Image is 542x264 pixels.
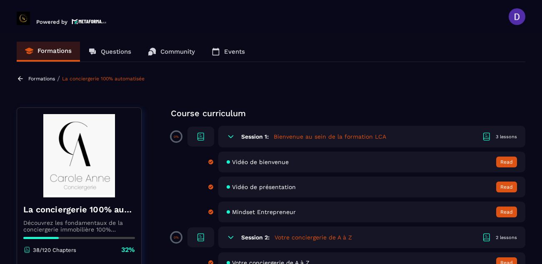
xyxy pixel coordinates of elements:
[171,107,525,119] p: Course curriculum
[36,19,67,25] p: Powered by
[121,245,135,254] p: 32%
[224,48,245,55] p: Events
[140,42,203,62] a: Community
[232,184,296,190] span: Vidéo de présentation
[496,234,517,241] div: 2 lessons
[62,76,145,82] a: La conciergerie 100% automatisée
[174,236,179,239] p: 0%
[232,209,296,215] span: Mindset Entrepreneur
[23,204,135,215] h4: La conciergerie 100% automatisée
[23,114,135,197] img: banner
[275,233,352,242] h5: Votre conciergerie de A à Z
[274,132,386,141] h5: Bienvenue au sein de la formation LCA
[203,42,253,62] a: Events
[232,159,289,165] span: Vidéo de bienvenue
[80,42,140,62] a: Questions
[23,219,135,233] p: Découvrez les fondamentaux de la conciergerie immobilière 100% automatisée. Cette formation est c...
[496,182,517,192] button: Read
[72,18,107,25] img: logo
[174,135,179,139] p: 0%
[28,76,55,82] a: Formations
[241,133,269,140] h6: Session 1:
[496,157,517,167] button: Read
[37,47,72,55] p: Formations
[160,48,195,55] p: Community
[496,134,517,140] div: 3 lessons
[496,207,517,217] button: Read
[33,247,76,253] p: 38/120 Chapters
[17,12,30,25] img: logo-branding
[17,42,80,62] a: Formations
[101,48,131,55] p: Questions
[241,234,270,241] h6: Session 2:
[57,75,60,82] span: /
